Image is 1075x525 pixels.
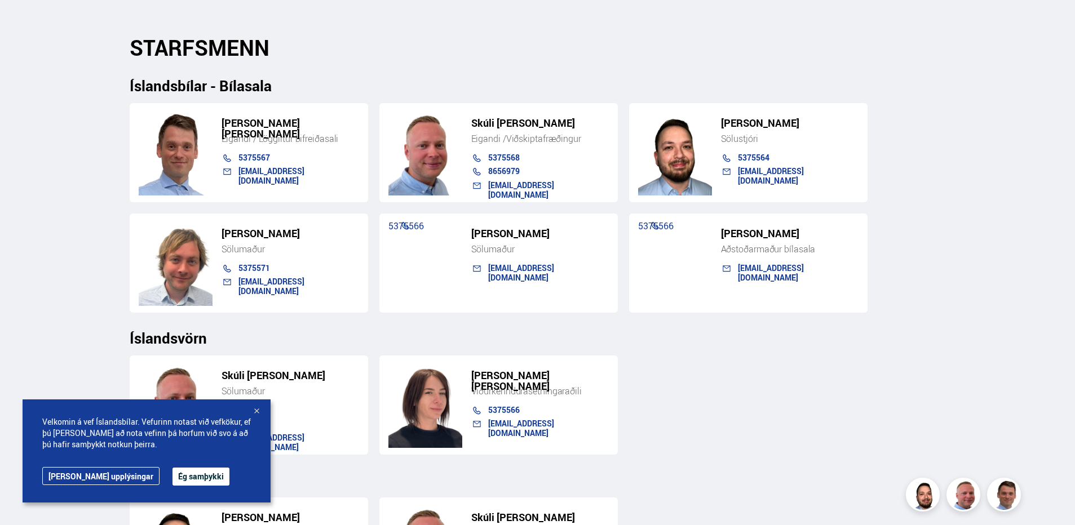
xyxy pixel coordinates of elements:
span: Viðskiptafræðingur [506,132,581,145]
a: [EMAIL_ADDRESS][DOMAIN_NAME] [238,166,304,185]
img: siFngHWaQ9KaOqBr.png [388,110,462,195]
a: [EMAIL_ADDRESS][DOMAIN_NAME] [488,418,554,438]
button: Open LiveChat chat widget [9,5,43,38]
a: 8656979 [488,166,520,176]
img: SZ4H-t_Copy_of_C.png [139,221,213,306]
h5: [PERSON_NAME] [PERSON_NAME] [471,370,609,391]
div: Sölustjóri [721,133,859,144]
a: [EMAIL_ADDRESS][DOMAIN_NAME] [238,276,304,296]
img: FbJEzSuNWCJXmdc-.webp [139,110,213,195]
a: 5375564 [738,152,769,163]
h5: [PERSON_NAME] [471,228,609,239]
img: m7PZdWzYfFvz2vuk.png [139,363,213,448]
div: Eigandi / Löggiltur bifreiðasali [222,133,359,144]
a: 5375571 [238,262,270,273]
img: nhp88E3Fdnt1Opn2.png [908,479,941,513]
button: Ég samþykki [172,468,229,486]
a: [PERSON_NAME] upplýsingar [42,467,160,485]
h3: Íslandsvörn [130,330,946,346]
div: Viðurkenndur [471,385,609,397]
h5: [PERSON_NAME] [222,228,359,239]
img: nhp88E3Fdnt1Opn2.png [638,110,712,195]
div: Sölumaður [222,385,359,397]
h5: Skúli [PERSON_NAME] [222,370,359,381]
h5: [PERSON_NAME] [721,118,859,128]
span: Velkomin á vef Íslandsbílar. Vefurinn notast við vefkökur, ef þú [PERSON_NAME] að nota vefinn þá ... [42,416,251,450]
h5: [PERSON_NAME] [PERSON_NAME] [222,118,359,139]
a: 5375567 [238,152,270,163]
a: [EMAIL_ADDRESS][DOMAIN_NAME] [488,262,554,282]
h2: STARFSMENN [130,35,946,60]
a: [EMAIL_ADDRESS][DOMAIN_NAME] [738,166,804,185]
a: 5375566 [638,220,674,232]
div: Sölumaður [471,243,609,255]
h5: Skúli [PERSON_NAME] [471,118,609,128]
h3: Íslandsbílar - Bílasala [130,77,946,94]
div: Sölumaður [222,243,359,255]
img: siFngHWaQ9KaOqBr.png [948,479,982,513]
a: 5375566 [388,220,424,232]
span: ásetningaraðili [523,385,582,397]
img: TiAwD7vhpwHUHg8j.png [388,363,462,448]
h5: Skúli [PERSON_NAME] [471,512,609,523]
div: Eigandi / [471,133,609,144]
a: [EMAIL_ADDRESS][DOMAIN_NAME] [488,180,554,199]
a: 5375566 [488,404,520,415]
h5: [PERSON_NAME] [721,228,859,239]
h3: Kaupum bíla [130,471,946,488]
div: Aðstoðarmaður bílasala [721,243,859,255]
a: 5375568 [488,152,520,163]
h5: [PERSON_NAME] [222,512,359,523]
a: [EMAIL_ADDRESS][DOMAIN_NAME] [238,432,304,452]
a: [EMAIL_ADDRESS][DOMAIN_NAME] [738,262,804,282]
img: FbJEzSuNWCJXmdc-.webp [989,479,1023,513]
